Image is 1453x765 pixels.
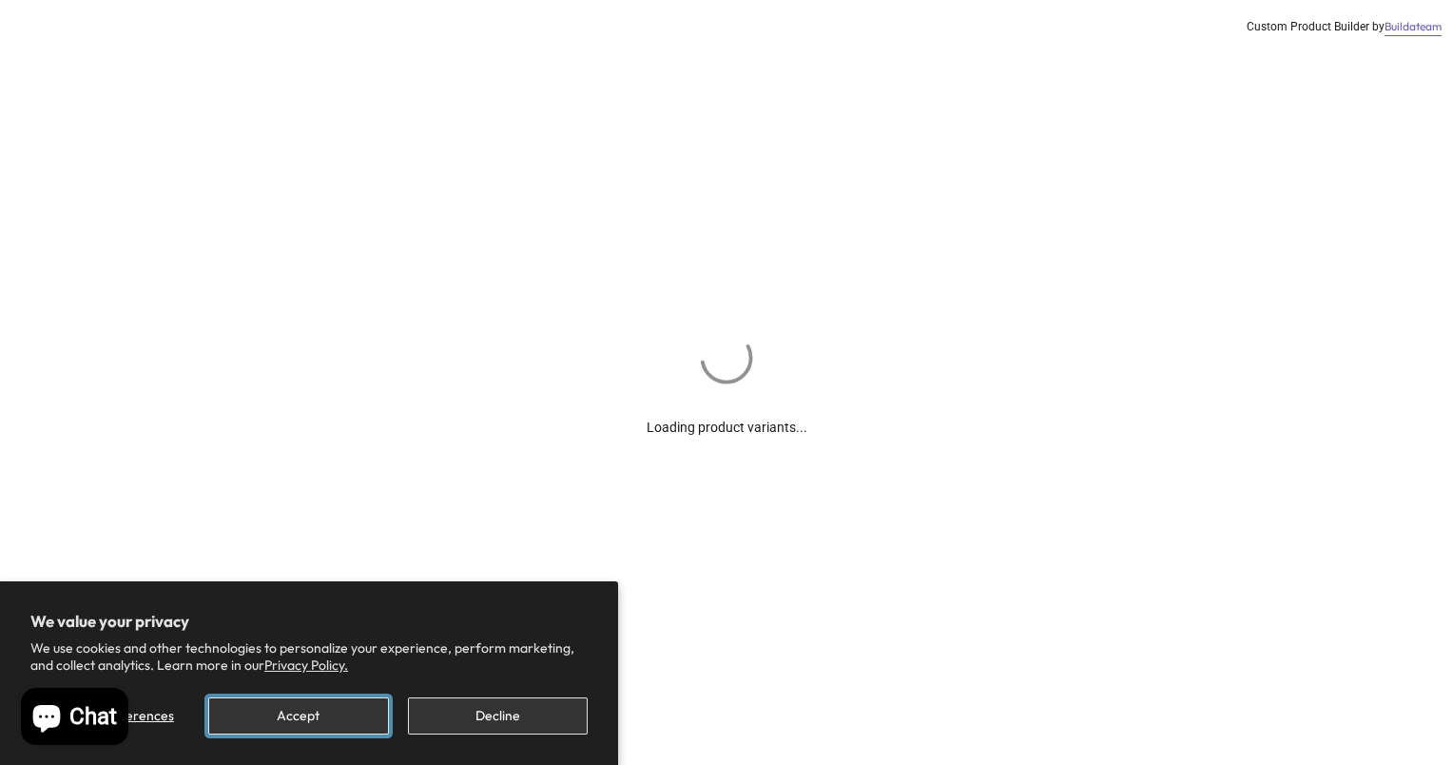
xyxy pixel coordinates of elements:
inbox-online-store-chat: Shopify online store chat [15,688,134,750]
h2: We value your privacy [30,612,588,631]
a: Buildateam [1385,19,1442,35]
a: Privacy Policy. [264,657,348,674]
p: We use cookies and other technologies to personalize your experience, perform marketing, and coll... [30,639,588,674]
div: Loading product variants... [647,388,807,438]
div: Custom Product Builder by [1247,19,1442,35]
button: Decline [408,697,588,735]
button: Accept [208,697,388,735]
